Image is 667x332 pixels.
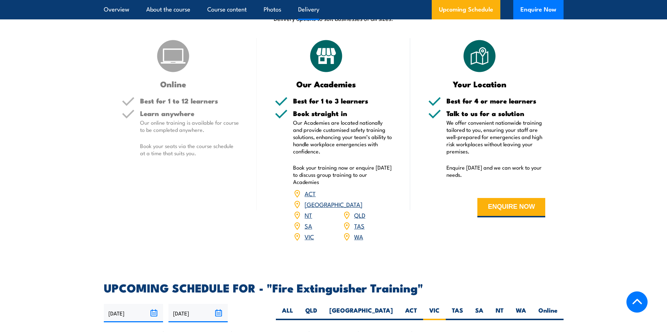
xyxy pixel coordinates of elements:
[293,164,392,185] p: Book your training now or enquire [DATE] to discuss group training to our Academies
[490,306,510,320] label: NT
[354,221,365,230] a: TAS
[140,119,239,133] p: Our online training is available for course to be completed anywhere.
[428,80,531,88] h3: Your Location
[299,306,323,320] label: QLD
[305,221,312,230] a: SA
[323,306,399,320] label: [GEOGRAPHIC_DATA]
[423,306,446,320] label: VIC
[354,232,363,241] a: WA
[305,200,362,208] a: [GEOGRAPHIC_DATA]
[510,306,532,320] label: WA
[104,304,163,322] input: From date
[122,80,225,88] h3: Online
[532,306,564,320] label: Online
[140,110,239,117] h5: Learn anywhere
[293,110,392,117] h5: Book straight in
[305,211,312,219] a: NT
[446,119,546,155] p: We offer convenient nationwide training tailored to you, ensuring your staff are well-prepared fo...
[477,198,545,217] button: ENQUIRE NOW
[275,80,378,88] h3: Our Academies
[140,142,239,157] p: Book your seats via the course schedule at a time that suits you.
[446,97,546,104] h5: Best for 4 or more learners
[104,282,564,292] h2: UPCOMING SCHEDULE FOR - "Fire Extinguisher Training"
[305,189,316,198] a: ACT
[399,306,423,320] label: ACT
[168,304,228,322] input: To date
[446,164,546,178] p: Enquire [DATE] and we can work to your needs.
[140,97,239,104] h5: Best for 1 to 12 learners
[446,306,469,320] label: TAS
[446,110,546,117] h5: Talk to us for a solution
[293,97,392,104] h5: Best for 1 to 3 learners
[469,306,490,320] label: SA
[276,306,299,320] label: ALL
[354,211,365,219] a: QLD
[293,119,392,155] p: Our Academies are located nationally and provide customised safety training solutions, enhancing ...
[305,232,314,241] a: VIC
